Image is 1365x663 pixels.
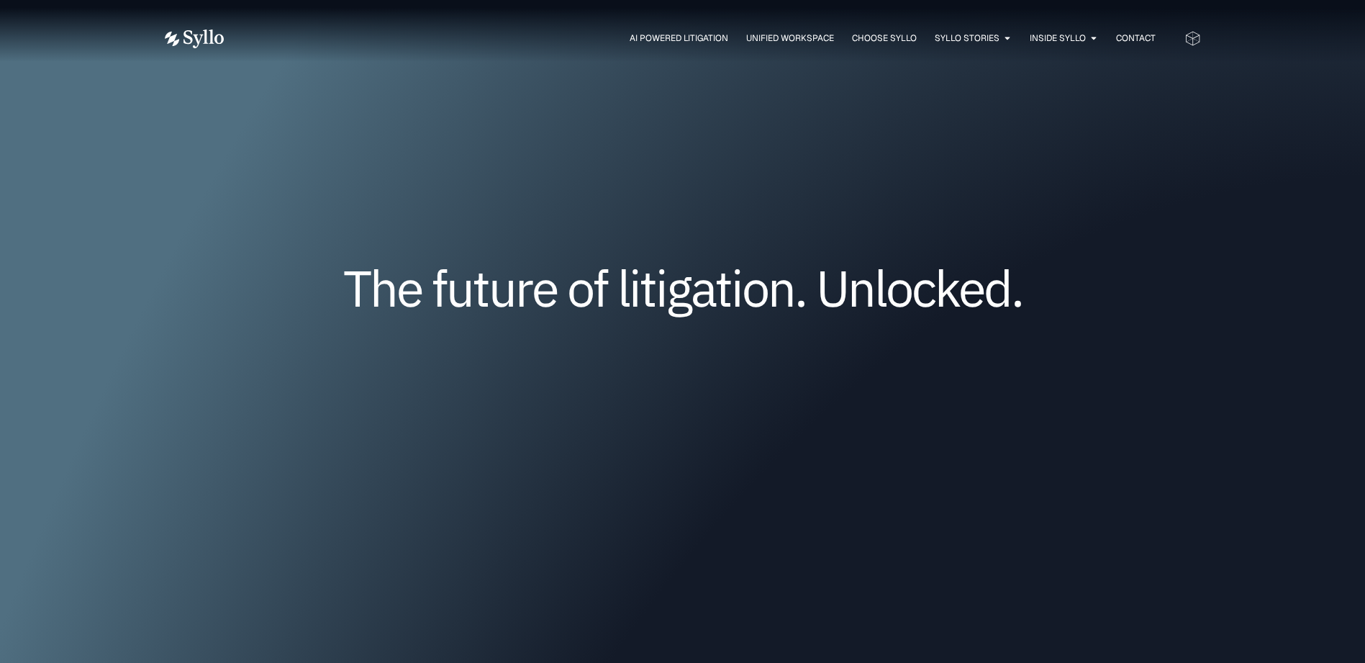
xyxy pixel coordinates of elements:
[630,32,728,45] a: AI Powered Litigation
[1116,32,1156,45] a: Contact
[852,32,917,45] a: Choose Syllo
[251,264,1115,312] h1: The future of litigation. Unlocked.
[165,30,224,48] img: Vector
[253,32,1156,45] div: Menu Toggle
[935,32,999,45] a: Syllo Stories
[253,32,1156,45] nav: Menu
[1030,32,1086,45] a: Inside Syllo
[746,32,834,45] a: Unified Workspace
